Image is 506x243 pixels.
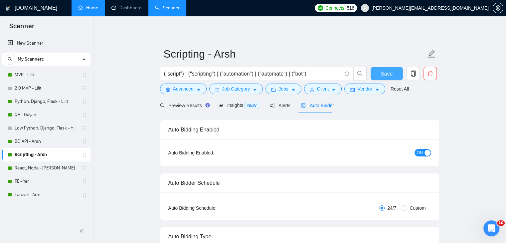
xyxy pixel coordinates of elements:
[219,103,259,108] span: Insights
[166,87,170,92] span: setting
[18,53,44,66] span: My Scanners
[82,72,87,78] span: holder
[164,46,426,62] input: Scanner name...
[82,139,87,144] span: holder
[6,3,10,14] img: logo
[353,67,367,80] button: search
[79,227,86,234] span: double-left
[301,103,306,108] span: robot
[253,87,257,92] span: caret-down
[2,37,90,50] li: New Scanner
[222,85,250,93] span: Job Category
[371,67,403,80] button: Save
[350,87,355,92] span: idcard
[155,5,180,11] a: searchScanner
[219,103,223,108] span: area-chart
[291,87,296,92] span: caret-down
[391,85,409,93] a: Reset All
[357,85,372,93] span: Vendor
[15,175,78,188] a: FE - Yer
[196,87,201,92] span: caret-down
[407,71,420,77] span: copy
[270,103,290,108] span: Alerts
[407,67,420,80] button: copy
[205,102,211,108] div: Tooltip anchor
[278,85,288,93] span: Jobs
[82,125,87,131] span: holder
[209,84,263,94] button: barsJob Categorycaret-down
[15,188,78,201] a: Laravel - Arm
[375,87,380,92] span: caret-down
[82,192,87,197] span: holder
[82,86,87,91] span: holder
[168,120,431,139] div: Auto Bidding Enabled
[483,220,499,236] iframe: Intercom live chat
[15,135,78,148] a: BE, API - Arsh
[78,5,98,11] a: homeHome
[82,152,87,157] span: holder
[4,21,40,35] span: Scanner
[15,82,78,95] a: 2.0 MVP - Lilit
[82,112,87,118] span: holder
[2,53,90,201] li: My Scanners
[215,87,220,92] span: bars
[493,5,503,11] a: setting
[427,50,436,58] span: edit
[164,70,342,78] input: Search Freelance Jobs...
[5,54,15,65] button: search
[15,122,78,135] a: Low Python, Django, Flask - Hayk
[168,173,431,192] div: Auto Bidder Schedule
[381,70,393,78] span: Save
[304,84,342,94] button: userClientcaret-down
[265,84,301,94] button: folderJobscaret-down
[363,6,367,10] span: user
[270,103,274,108] span: notification
[160,103,165,108] span: search
[160,84,207,94] button: settingAdvancedcaret-down
[15,68,78,82] a: MVP - Lilit
[325,4,345,12] span: Connects:
[385,204,399,212] span: 24/7
[245,102,259,109] span: NEW
[15,148,78,161] a: Scripting - Arsh
[423,67,437,80] button: delete
[317,85,329,93] span: Client
[173,85,194,93] span: Advanced
[331,87,336,92] span: caret-down
[5,57,15,62] span: search
[168,204,256,212] div: Auto Bidding Schedule:
[417,149,423,156] span: ON
[82,165,87,171] span: holder
[493,3,503,13] button: setting
[111,5,142,11] a: dashboardDashboard
[345,72,349,76] span: info-circle
[271,87,276,92] span: folder
[493,5,503,11] span: setting
[407,204,428,212] span: Custom
[8,37,85,50] a: New Scanner
[497,220,505,226] span: 10
[168,149,256,156] div: Auto Bidding Enabled:
[424,71,436,77] span: delete
[344,84,385,94] button: idcardVendorcaret-down
[15,95,78,108] a: Python, Django, Flask - Lilit
[301,103,334,108] span: Auto Bidder
[160,103,208,108] span: Preview Results
[318,5,323,11] img: upwork-logo.png
[82,99,87,104] span: holder
[347,4,354,12] span: 516
[310,87,314,92] span: user
[82,179,87,184] span: holder
[15,161,78,175] a: React, Node - [PERSON_NAME]
[354,71,366,77] span: search
[15,108,78,122] a: QA - Gayan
